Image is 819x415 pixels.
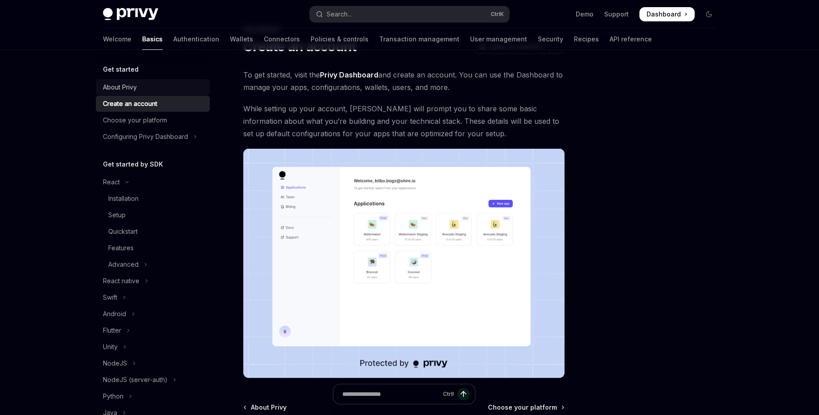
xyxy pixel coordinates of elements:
[702,7,716,21] button: Toggle dark mode
[103,115,167,126] div: Choose your platform
[243,102,565,140] span: While setting up your account, [PERSON_NAME] will prompt you to share some basic information abou...
[96,388,210,404] button: Toggle Python section
[103,28,131,50] a: Welcome
[327,9,352,20] div: Search...
[142,28,163,50] a: Basics
[103,8,158,20] img: dark logo
[96,240,210,256] a: Features
[96,96,210,112] a: Create an account
[103,177,120,187] div: React
[103,64,139,75] h5: Get started
[230,28,253,50] a: Wallets
[457,388,470,400] button: Send message
[96,256,210,273] button: Toggle Advanced section
[96,224,210,240] a: Quickstart
[96,322,210,338] button: Toggle Flutter section
[108,210,126,220] div: Setup
[103,82,137,93] div: About Privy
[103,309,126,319] div: Android
[264,28,300,50] a: Connectors
[311,28,369,50] a: Policies & controls
[108,226,138,237] div: Quickstart
[108,243,134,253] div: Features
[574,28,599,50] a: Recipes
[243,69,565,94] span: To get started, visit the and create an account. You can use the Dashboard to manage your apps, c...
[103,276,139,286] div: React native
[96,174,210,190] button: Toggle React section
[103,325,121,336] div: Flutter
[103,374,168,385] div: NodeJS (server-auth)
[96,273,210,289] button: Toggle React native section
[604,10,629,19] a: Support
[108,259,139,270] div: Advanced
[96,306,210,322] button: Toggle Android section
[647,10,681,19] span: Dashboard
[103,98,157,109] div: Create an account
[96,191,210,207] a: Installation
[96,339,210,355] button: Toggle Unity section
[320,70,378,80] a: Privy Dashboard
[96,79,210,95] a: About Privy
[103,358,127,369] div: NodeJS
[538,28,563,50] a: Security
[96,355,210,371] button: Toggle NodeJS section
[310,6,509,22] button: Open search
[96,207,210,223] a: Setup
[342,384,439,404] input: Ask a question...
[639,7,695,21] a: Dashboard
[491,11,504,18] span: Ctrl K
[108,193,139,204] div: Installation
[103,292,117,303] div: Swift
[576,10,594,19] a: Demo
[103,342,118,352] div: Unity
[243,149,565,378] img: images/Dash.png
[470,28,527,50] a: User management
[610,28,652,50] a: API reference
[96,289,210,305] button: Toggle Swift section
[103,391,123,402] div: Python
[103,159,163,170] h5: Get started by SDK
[96,112,210,128] a: Choose your platform
[96,372,210,388] button: Toggle NodeJS (server-auth) section
[379,28,459,50] a: Transaction management
[103,131,188,142] div: Configuring Privy Dashboard
[173,28,219,50] a: Authentication
[96,129,210,145] button: Toggle Configuring Privy Dashboard section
